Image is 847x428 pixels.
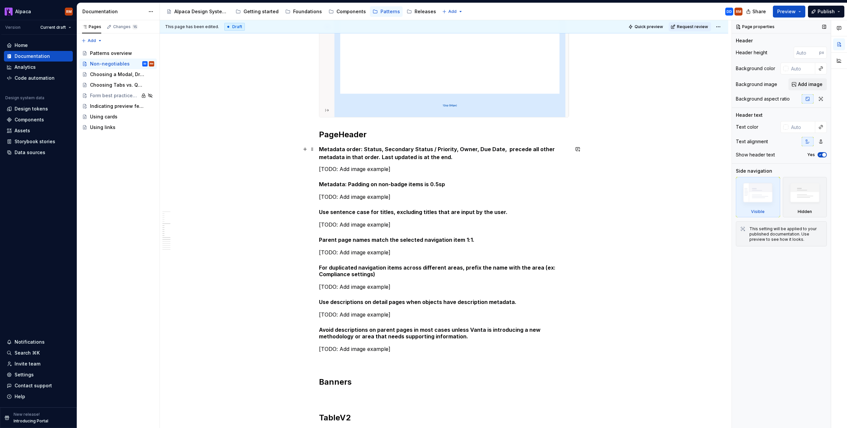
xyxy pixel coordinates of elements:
h2: Banners [319,377,569,387]
div: RM [150,61,153,67]
a: Foundations [283,6,325,17]
div: Search ⌘K [15,350,40,356]
span: Current draft [40,25,66,30]
div: Visible [751,209,765,214]
div: This setting will be applied to your published documentation. Use preview to see how it looks. [749,226,823,242]
div: Home [15,42,28,49]
h5: Use sentence case for titles, excluding titles that are input by the user. [319,209,569,215]
a: Invite team [4,359,73,369]
span: Preview [777,8,796,15]
strong: Metadata order: Status, Secondary Status / Priority, Owner, Due Date, precede all other metadata ... [319,146,556,160]
div: Choosing Tabs vs. Quick views [90,82,145,88]
input: Auto [788,63,815,74]
p: [TODO: Add image example] [319,248,569,256]
input: Auto [788,121,815,133]
p: [TODO: Add image example] [319,311,569,319]
div: Page tree [164,5,439,18]
div: Background image [736,81,777,88]
div: DD [144,61,146,67]
span: Add [448,9,457,14]
a: Components [4,114,73,125]
a: Data sources [4,147,73,158]
span: This page has been edited. [165,24,219,29]
a: Home [4,40,73,51]
div: Draft [224,23,245,31]
a: Getting started [233,6,281,17]
h5: Use descriptions on detail pages when objects have description metadata. [319,299,569,305]
div: Design tokens [15,106,48,112]
div: Storybook stories [15,138,55,145]
button: Help [4,391,73,402]
div: Patterns overview [90,50,132,57]
p: New release! [14,412,40,417]
a: Assets [4,125,73,136]
div: Show header text [736,151,775,158]
p: [TODO: Add image example] [319,165,569,173]
div: Documentation [82,8,145,15]
span: Quick preview [635,24,663,29]
p: [TODO: Add image example] [319,193,569,201]
a: Releases [404,6,439,17]
div: Data sources [15,149,45,156]
button: Add image [788,78,827,90]
h5: For duplicated navigation items across different areas, prefix the name with the area (ex: Compli... [319,264,569,278]
div: RM [736,9,741,14]
span: Publish [818,8,835,15]
input: Auto [794,47,819,59]
div: Header text [736,112,763,118]
div: Alpaca [15,8,31,15]
div: Components [336,8,366,15]
a: Alpaca Design System 🦙 [164,6,232,17]
div: Choosing a Modal, Drawer, or Page [90,71,145,78]
a: Patterns overview [79,48,157,59]
div: RM [66,9,72,14]
div: Non-negotiables [90,61,130,67]
span: Share [752,8,766,15]
div: Patterns [380,8,400,15]
div: Notifications [15,339,45,345]
a: Using links [79,122,157,133]
div: Foundations [293,8,322,15]
a: Documentation [4,51,73,62]
div: Page tree [79,48,157,133]
div: Side navigation [736,168,772,174]
div: Settings [15,371,34,378]
div: Background aspect ratio [736,96,790,102]
div: Changes [113,24,138,29]
div: Getting started [244,8,279,15]
a: Form best practices & layout [79,90,157,101]
div: Using links [90,124,115,131]
div: Hidden [798,209,812,214]
h2: PageHeader [319,129,569,140]
button: Current draft [37,23,74,32]
a: Using cards [79,111,157,122]
div: Form best practices & layout [90,92,139,99]
p: [TODO: Add image example] [319,345,569,353]
a: Design tokens [4,104,73,114]
div: Using cards [90,113,117,120]
button: Request review [669,22,711,31]
a: Code automation [4,73,73,83]
span: Request review [677,24,708,29]
div: Background color [736,65,775,72]
a: Patterns [370,6,403,17]
h5: Metadata: Padding on non-badge items is 0.5sp [319,181,569,188]
p: Introducing Portal [14,418,48,424]
div: Header height [736,49,767,56]
button: Quick preview [626,22,666,31]
button: Publish [808,6,844,18]
div: Assets [15,127,30,134]
button: Search ⌘K [4,348,73,358]
span: Add image [798,81,823,88]
div: Text alignment [736,138,768,145]
button: Preview [773,6,805,18]
a: Storybook stories [4,136,73,147]
p: [TODO: Add image example] [319,283,569,291]
div: Alpaca Design System 🦙 [174,8,229,15]
div: Code automation [15,75,55,81]
p: [TODO: Add image example] [319,221,569,229]
h2: TableV2 [319,412,569,423]
div: Pages [82,24,101,29]
div: Documentation [15,53,50,60]
button: Add [79,36,104,45]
